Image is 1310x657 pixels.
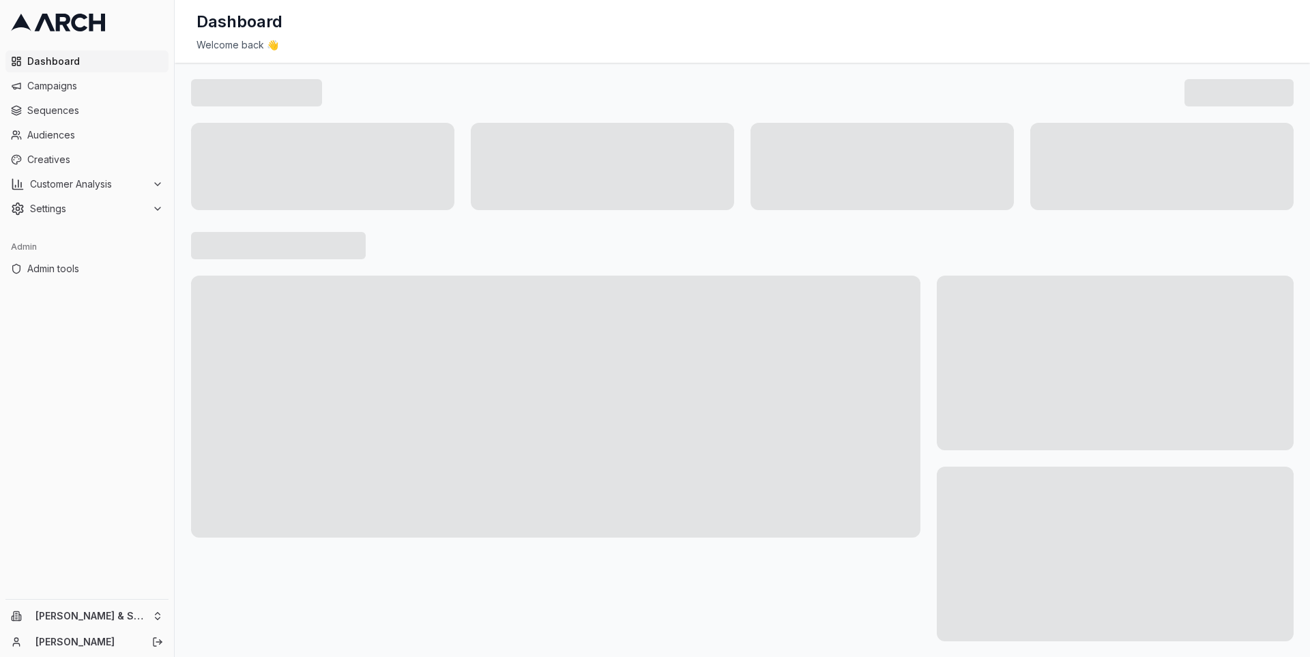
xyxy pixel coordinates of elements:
span: [PERSON_NAME] & Sons [35,610,147,622]
a: Sequences [5,100,169,121]
span: Campaigns [27,79,163,93]
a: Campaigns [5,75,169,97]
span: Settings [30,202,147,216]
a: Dashboard [5,50,169,72]
span: Audiences [27,128,163,142]
h1: Dashboard [196,11,282,33]
div: Welcome back 👋 [196,38,1288,52]
a: [PERSON_NAME] [35,635,137,649]
a: Creatives [5,149,169,171]
button: [PERSON_NAME] & Sons [5,605,169,627]
span: Dashboard [27,55,163,68]
div: Admin [5,236,169,258]
button: Customer Analysis [5,173,169,195]
span: Customer Analysis [30,177,147,191]
span: Admin tools [27,262,163,276]
a: Admin tools [5,258,169,280]
span: Creatives [27,153,163,166]
span: Sequences [27,104,163,117]
a: Audiences [5,124,169,146]
button: Settings [5,198,169,220]
button: Log out [148,632,167,652]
